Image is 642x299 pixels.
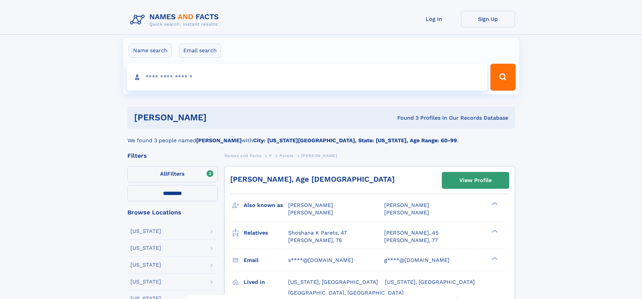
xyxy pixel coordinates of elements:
[385,279,475,285] span: [US_STATE], [GEOGRAPHIC_DATA]
[384,237,438,244] a: [PERSON_NAME], 77
[127,11,224,29] img: Logo Names and Facts
[244,227,288,239] h3: Relatives
[279,153,294,158] span: Parets
[302,114,508,122] div: Found 3 Profiles In Our Records Database
[130,262,161,268] div: [US_STATE]
[490,256,498,261] div: ❯
[288,279,378,285] span: [US_STATE], [GEOGRAPHIC_DATA]
[127,64,488,91] input: search input
[288,209,333,216] span: [PERSON_NAME]
[384,209,429,216] span: [PERSON_NAME]
[244,255,288,266] h3: Email
[127,166,218,182] label: Filters
[253,137,457,144] b: City: [US_STATE][GEOGRAPHIC_DATA], State: [US_STATE], Age Range: 60-99
[269,151,272,160] a: P
[129,43,172,58] label: Name search
[127,128,515,145] div: We found 3 people named with .
[130,245,161,251] div: [US_STATE]
[490,229,498,233] div: ❯
[490,202,498,206] div: ❯
[442,172,509,188] a: View Profile
[288,202,333,208] span: [PERSON_NAME]
[130,279,161,285] div: [US_STATE]
[461,11,515,27] a: Sign Up
[407,11,461,27] a: Log In
[269,153,272,158] span: P
[301,153,337,158] span: [PERSON_NAME]
[384,229,438,237] a: [PERSON_NAME], 45
[179,43,221,58] label: Email search
[224,151,262,160] a: Names and Facts
[279,151,294,160] a: Parets
[288,290,404,296] span: [GEOGRAPHIC_DATA], [GEOGRAPHIC_DATA]
[459,173,492,188] div: View Profile
[288,229,347,237] a: Shoshana K Parets, 47
[288,237,342,244] a: [PERSON_NAME], 76
[230,175,395,183] a: [PERSON_NAME], Age [DEMOGRAPHIC_DATA]
[490,64,515,91] button: Search Button
[244,276,288,288] h3: Lived in
[130,229,161,234] div: [US_STATE]
[127,153,218,159] div: Filters
[384,202,429,208] span: [PERSON_NAME]
[134,113,302,122] h1: [PERSON_NAME]
[196,137,242,144] b: [PERSON_NAME]
[244,200,288,211] h3: Also known as
[160,171,167,177] span: All
[127,209,218,215] div: Browse Locations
